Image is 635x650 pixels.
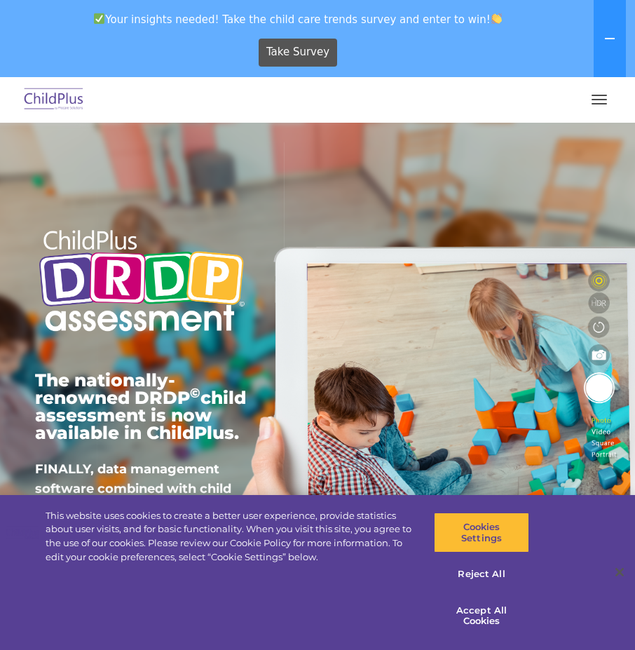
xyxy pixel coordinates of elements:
[434,596,529,636] button: Accept All Cookies
[94,13,104,24] img: ✅
[35,217,248,347] img: Copyright - DRDP Logo Light
[491,13,502,24] img: 👏
[190,385,200,401] sup: ©
[6,6,591,33] span: Your insights needed! Take the child care trends survey and enter to win!
[21,83,87,116] img: ChildPlus by Procare Solutions
[604,557,635,588] button: Close
[266,40,329,65] span: Take Survey
[434,560,529,589] button: Reject All
[35,370,246,443] span: The nationally-renowned DRDP child assessment is now available in ChildPlus.
[434,513,529,553] button: Cookies Settings
[259,39,338,67] a: Take Survey
[46,509,415,564] div: This website uses cookies to create a better user experience, provide statistics about user visit...
[35,461,231,536] span: FINALLY, data management software combined with child development assessments in ONE POWERFUL sys...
